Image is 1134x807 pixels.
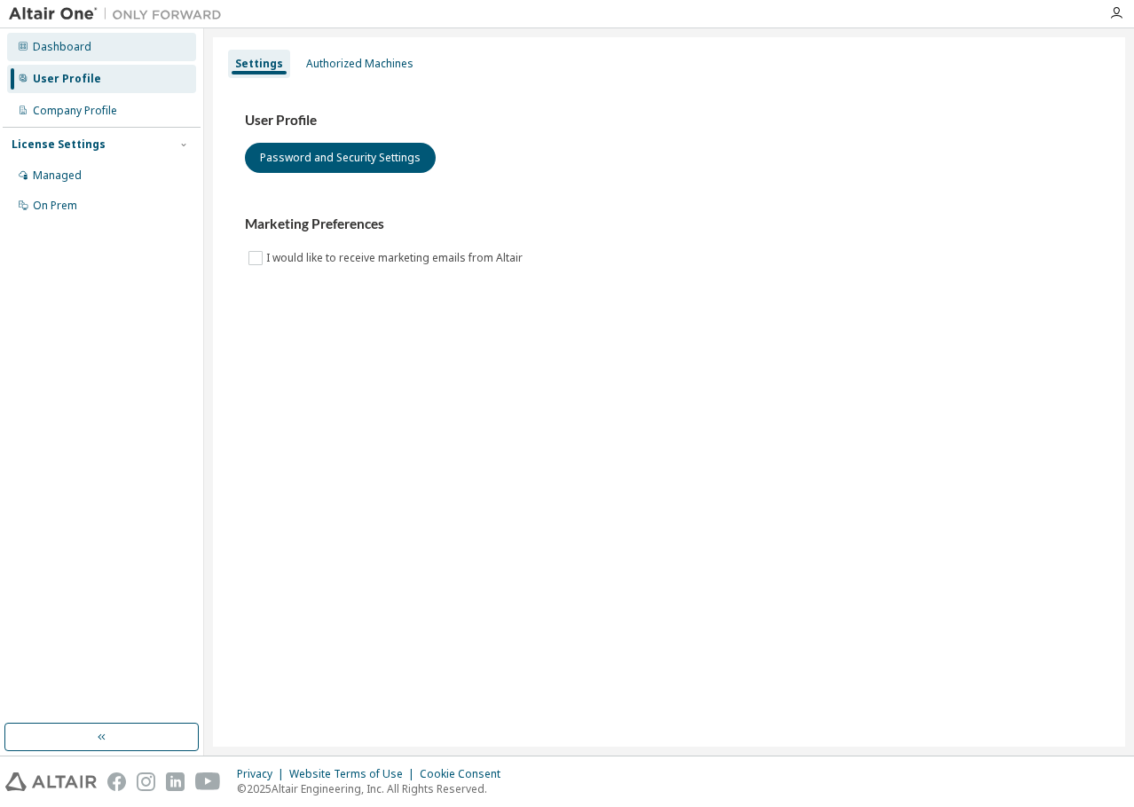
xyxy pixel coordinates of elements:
[237,767,289,781] div: Privacy
[137,772,155,791] img: instagram.svg
[245,112,1093,129] h3: User Profile
[245,143,436,173] button: Password and Security Settings
[235,57,283,71] div: Settings
[5,772,97,791] img: altair_logo.svg
[237,781,511,796] p: © 2025 Altair Engineering, Inc. All Rights Reserved.
[9,5,231,23] img: Altair One
[289,767,420,781] div: Website Terms of Use
[195,772,221,791] img: youtube.svg
[33,72,101,86] div: User Profile
[107,772,126,791] img: facebook.svg
[306,57,413,71] div: Authorized Machines
[166,772,185,791] img: linkedin.svg
[33,40,91,54] div: Dashboard
[33,199,77,213] div: On Prem
[12,137,106,152] div: License Settings
[420,767,511,781] div: Cookie Consent
[266,247,526,269] label: I would like to receive marketing emails from Altair
[33,168,82,183] div: Managed
[245,215,1093,233] h3: Marketing Preferences
[33,104,117,118] div: Company Profile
